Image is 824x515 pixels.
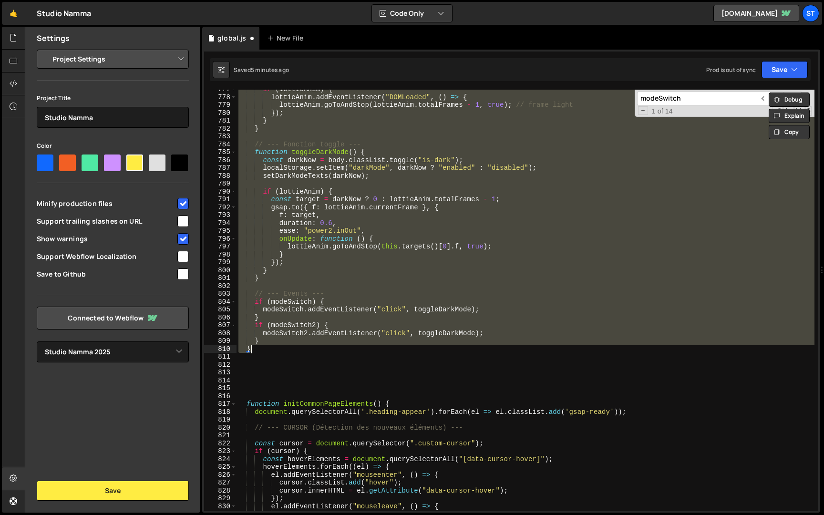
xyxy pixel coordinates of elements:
[204,471,237,479] div: 826
[204,93,237,102] div: 778
[204,133,237,141] div: 783
[204,345,237,353] div: 810
[706,66,756,74] div: Prod is out of sync
[204,290,237,298] div: 803
[204,377,237,385] div: 814
[204,125,237,133] div: 782
[204,416,237,424] div: 819
[37,307,189,330] a: Connected to Webflow
[204,101,237,109] div: 779
[37,481,189,501] button: Save
[37,269,176,279] span: Save to Github
[204,447,237,455] div: 823
[37,8,91,19] div: Studio Namma
[204,337,237,345] div: 809
[713,5,799,22] a: [DOMAIN_NAME]
[204,455,237,463] div: 824
[769,109,810,123] button: Explain
[204,330,237,338] div: 808
[267,33,307,43] div: New File
[204,85,237,93] div: 777
[234,66,289,74] div: Saved
[637,92,757,105] input: Search for
[37,234,176,244] span: Show warnings
[638,106,648,115] span: Toggle Replace mode
[37,141,52,151] label: Color
[204,117,237,125] div: 781
[204,282,237,290] div: 802
[769,125,810,139] button: Copy
[204,156,237,165] div: 786
[204,141,237,149] div: 784
[204,188,237,196] div: 790
[204,432,237,440] div: 821
[204,204,237,212] div: 792
[204,148,237,156] div: 785
[769,93,810,107] button: Debug
[204,361,237,369] div: 812
[37,93,71,103] label: Project Title
[204,494,237,503] div: 829
[37,252,176,261] span: Support Webflow Localization
[204,109,237,117] div: 780
[204,463,237,471] div: 825
[217,33,246,43] div: global.js
[204,408,237,416] div: 818
[204,243,237,251] div: 797
[37,107,189,128] input: Project name
[204,274,237,282] div: 801
[37,199,176,208] span: Minify production files
[204,353,237,361] div: 811
[37,216,176,226] span: Support trailing slashes on URL
[204,479,237,487] div: 827
[762,61,808,78] button: Save
[802,5,819,22] a: St
[204,384,237,392] div: 815
[648,107,677,115] span: 1 of 14
[204,235,237,243] div: 796
[37,33,70,43] h2: Settings
[204,251,237,259] div: 798
[204,314,237,322] div: 806
[204,211,237,219] div: 793
[2,2,25,25] a: 🤙
[204,267,237,275] div: 800
[204,219,237,227] div: 794
[204,196,237,204] div: 791
[204,321,237,330] div: 807
[204,487,237,495] div: 828
[204,503,237,511] div: 830
[204,227,237,235] div: 795
[204,298,237,306] div: 804
[204,172,237,180] div: 788
[204,369,237,377] div: 813
[204,440,237,448] div: 822
[204,164,237,172] div: 787
[757,92,770,105] span: ​
[204,306,237,314] div: 805
[204,258,237,267] div: 799
[204,424,237,432] div: 820
[204,400,237,408] div: 817
[372,5,452,22] button: Code Only
[251,66,289,74] div: 5 minutes ago
[204,392,237,401] div: 816
[204,180,237,188] div: 789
